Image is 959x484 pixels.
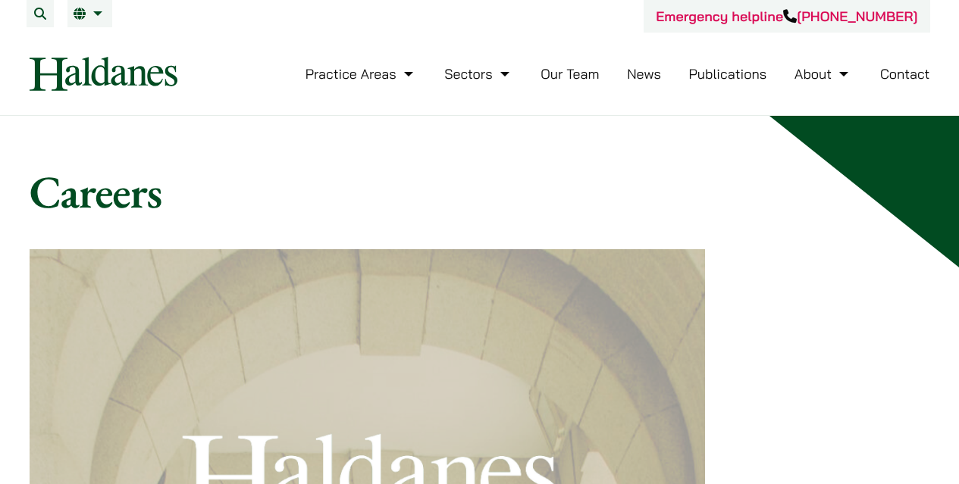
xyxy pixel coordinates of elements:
[444,65,512,83] a: Sectors
[30,164,930,219] h1: Careers
[30,57,177,91] img: Logo of Haldanes
[794,65,852,83] a: About
[656,8,917,25] a: Emergency helpline[PHONE_NUMBER]
[689,65,767,83] a: Publications
[880,65,930,83] a: Contact
[541,65,599,83] a: Our Team
[306,65,417,83] a: Practice Areas
[627,65,661,83] a: News
[74,8,106,20] a: EN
